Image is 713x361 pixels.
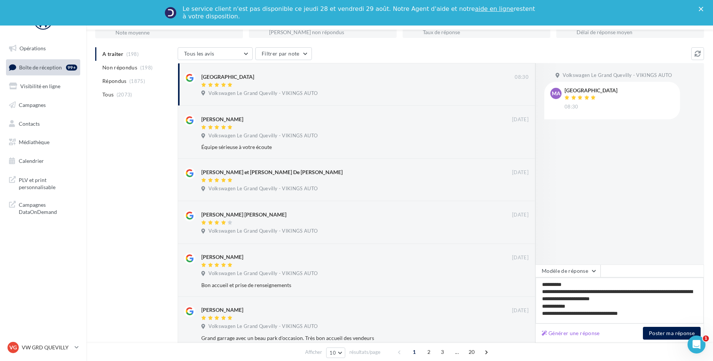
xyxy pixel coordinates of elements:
[539,329,603,338] button: Générer une réponse
[19,200,77,216] span: Campagnes DataOnDemand
[102,91,114,98] span: Tous
[475,5,514,12] a: aide en ligne
[208,323,318,330] span: Volkswagen Le Grand Quevilly - VIKINGS AUTO
[6,340,80,355] a: VG VW GRD QUEVILLY
[208,132,318,139] span: Volkswagen Le Grand Quevilly - VIKINGS AUTO
[19,158,44,164] span: Calendrier
[688,335,706,353] iframe: Intercom live chat
[512,254,529,261] span: [DATE]
[349,349,380,356] span: résultats/page
[201,253,243,261] div: [PERSON_NAME]
[184,50,214,57] span: Tous les avis
[577,30,698,35] div: Délai de réponse moyen
[201,281,480,289] div: Bon accueil et prise de renseignements
[201,168,343,176] div: [PERSON_NAME] et [PERSON_NAME] De [PERSON_NAME]
[515,74,529,81] span: 08:30
[19,64,62,70] span: Boîte de réception
[178,47,253,60] button: Tous les avis
[4,153,82,169] a: Calendrier
[512,116,529,123] span: [DATE]
[643,327,701,340] button: Poster ma réponse
[201,306,243,314] div: [PERSON_NAME]
[208,185,318,192] span: Volkswagen Le Grand Quevilly - VIKINGS AUTO
[201,334,480,342] div: Grand garrage avec un beau park d'occasion. Très bon accueil des vendeurs
[512,307,529,314] span: [DATE]
[208,270,318,277] span: Volkswagen Le Grand Quevilly - VIKINGS AUTO
[423,346,435,358] span: 2
[208,90,318,97] span: Volkswagen Le Grand Quevilly - VIKINGS AUTO
[4,116,82,132] a: Contacts
[129,78,145,84] span: (1875)
[183,5,536,20] div: Le service client n'est pas disponible ce jeudi 28 et vendredi 29 août. Notre Agent d'aide et not...
[565,88,617,93] div: [GEOGRAPHIC_DATA]
[269,30,391,35] div: [PERSON_NAME] non répondus
[552,90,560,97] span: MA
[535,265,601,277] button: Modèle de réponse
[423,30,544,35] div: Taux de réponse
[255,47,312,60] button: Filtrer par note
[4,41,82,56] a: Opérations
[19,45,46,51] span: Opérations
[19,139,49,145] span: Médiathèque
[102,64,137,71] span: Non répondus
[4,172,82,194] a: PLV et print personnalisable
[4,59,82,75] a: Boîte de réception99+
[4,134,82,150] a: Médiathèque
[201,211,286,218] div: [PERSON_NAME] [PERSON_NAME]
[19,120,40,126] span: Contacts
[330,350,336,356] span: 10
[563,72,672,79] span: Volkswagen Le Grand Quevilly - VIKINGS AUTO
[115,30,237,35] div: Note moyenne
[451,346,463,358] span: ...
[466,346,478,358] span: 20
[408,346,420,358] span: 1
[201,73,254,81] div: [GEOGRAPHIC_DATA]
[305,349,322,356] span: Afficher
[140,65,153,71] span: (198)
[565,104,578,110] span: 08:30
[703,335,709,341] span: 1
[22,344,72,351] p: VW GRD QUEVILLY
[66,65,77,71] div: 99+
[512,169,529,176] span: [DATE]
[9,344,17,351] span: VG
[4,97,82,113] a: Campagnes
[20,83,60,89] span: Visibilité en ligne
[512,212,529,218] span: [DATE]
[4,197,82,219] a: Campagnes DataOnDemand
[4,78,82,94] a: Visibilité en ligne
[699,7,706,11] div: Fermer
[102,77,127,85] span: Répondus
[201,143,480,151] div: Équipe sérieuse à votre écoute
[208,228,318,235] span: Volkswagen Le Grand Quevilly - VIKINGS AUTO
[19,175,77,191] span: PLV et print personnalisable
[19,102,46,108] span: Campagnes
[326,347,345,358] button: 10
[436,346,448,358] span: 3
[117,92,132,98] span: (2073)
[201,116,243,123] div: [PERSON_NAME]
[165,7,177,19] img: Profile image for Service-Client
